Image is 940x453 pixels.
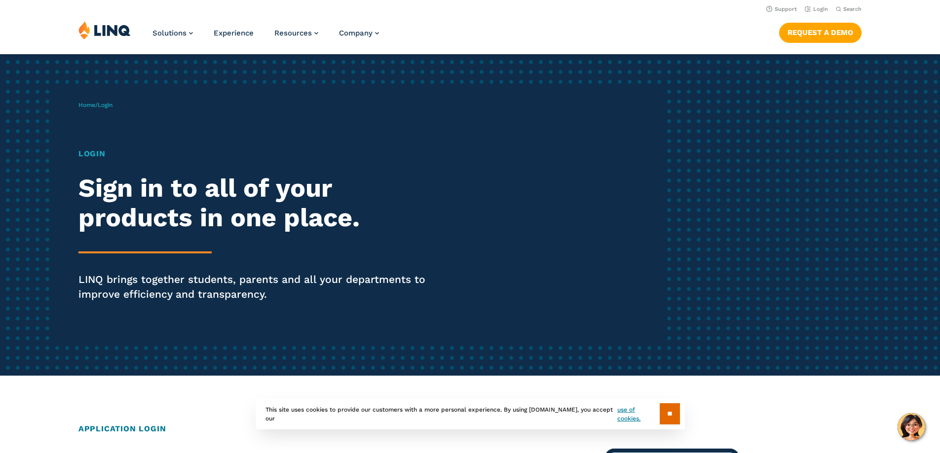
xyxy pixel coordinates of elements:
h1: Login [78,148,441,160]
nav: Button Navigation [779,21,862,42]
img: LINQ | K‑12 Software [78,21,131,39]
a: Login [805,6,828,12]
span: / [78,102,113,108]
p: LINQ brings together students, parents and all your departments to improve efficiency and transpa... [78,272,441,302]
a: use of cookies. [617,405,659,423]
button: Hello, have a question? Let’s chat. [898,413,925,441]
a: Home [78,102,95,108]
div: This site uses cookies to provide our customers with a more personal experience. By using [DOMAIN... [256,398,685,429]
a: Resources [274,29,318,37]
button: Open Search Bar [836,5,862,13]
span: Login [98,102,113,108]
h2: Sign in to all of your products in one place. [78,174,441,233]
span: Search [843,6,862,12]
span: Solutions [152,29,187,37]
nav: Primary Navigation [152,21,379,53]
span: Company [339,29,373,37]
a: Experience [214,29,254,37]
a: Support [766,6,797,12]
a: Company [339,29,379,37]
a: Solutions [152,29,193,37]
span: Resources [274,29,312,37]
a: Request a Demo [779,23,862,42]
